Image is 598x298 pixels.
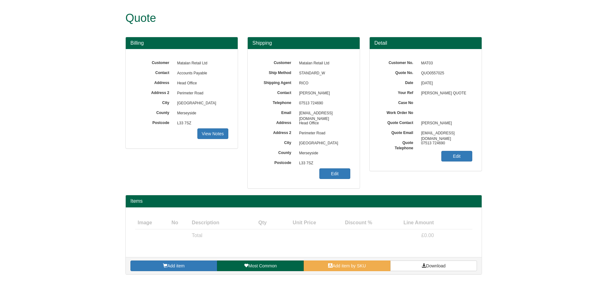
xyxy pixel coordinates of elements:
h3: Detail [374,40,477,46]
label: County [257,148,296,156]
span: [PERSON_NAME] [418,118,472,128]
span: [GEOGRAPHIC_DATA] [174,98,228,108]
span: Matalan Retail Ltd [296,58,350,68]
span: [DATE] [418,78,472,88]
label: Quote Email [379,128,418,136]
label: Your Ref [379,88,418,96]
label: Contact [257,88,296,96]
span: RICO [296,78,350,88]
span: L33 7SZ [174,118,228,128]
span: [EMAIL_ADDRESS][DOMAIN_NAME] [296,108,350,118]
span: [PERSON_NAME] [296,88,350,98]
label: Date [379,78,418,86]
a: Edit [441,151,472,161]
h3: Shipping [252,40,355,46]
span: MAT03 [418,58,472,68]
a: Edit [319,168,350,179]
th: Description [189,217,246,229]
label: Customer [135,58,174,66]
span: £0.00 [421,233,434,238]
label: Quote Telephone [379,138,418,151]
label: Contact [135,68,174,76]
a: Download [390,261,477,271]
span: Head Office [296,118,350,128]
td: Total [189,229,246,242]
label: Quote Contact [379,118,418,126]
span: QUO0557025 [418,68,472,78]
span: Perimeter Road [296,128,350,138]
label: Postcode [257,158,296,166]
label: County [135,108,174,116]
span: Merseyside [296,148,350,158]
th: Unit Price [269,217,319,229]
span: Download [426,263,445,268]
span: 07513 724690 [418,138,472,148]
span: Accounts Payable [174,68,228,78]
th: Qty [246,217,269,229]
label: Quote No. [379,68,418,76]
label: Postcode [135,118,174,126]
label: Customer No. [379,58,418,66]
span: Most Common [248,263,277,268]
span: Head Office [174,78,228,88]
label: Ship Method [257,68,296,76]
h3: Billing [130,40,233,46]
th: Image [135,217,169,229]
span: Perimeter Road [174,88,228,98]
span: [PERSON_NAME] QUOTE [418,88,472,98]
span: 07513 724690 [296,98,350,108]
label: Shipping Agent [257,78,296,86]
span: L33 7SZ [296,158,350,168]
label: Telephone [257,98,296,106]
label: Address 2 [257,128,296,136]
span: Add item [167,263,185,268]
span: [EMAIL_ADDRESS][DOMAIN_NAME] [418,128,472,138]
label: Work Order No [379,108,418,116]
label: Customer [257,58,296,66]
h2: Items [130,198,477,204]
label: Email [257,108,296,116]
span: [GEOGRAPHIC_DATA] [296,138,350,148]
label: Address [135,78,174,86]
label: City [135,98,174,106]
th: Line Amount [375,217,436,229]
span: Matalan Retail Ltd [174,58,228,68]
span: Merseyside [174,108,228,118]
span: Add item by SKU [332,263,366,268]
span: STANDARD_W [296,68,350,78]
h1: Quote [125,12,459,24]
th: Discount % [319,217,375,229]
label: Address [257,118,296,126]
label: Address 2 [135,88,174,96]
a: View Notes [197,128,228,139]
label: Case No [379,98,418,106]
th: No [169,217,189,229]
label: City [257,138,296,146]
